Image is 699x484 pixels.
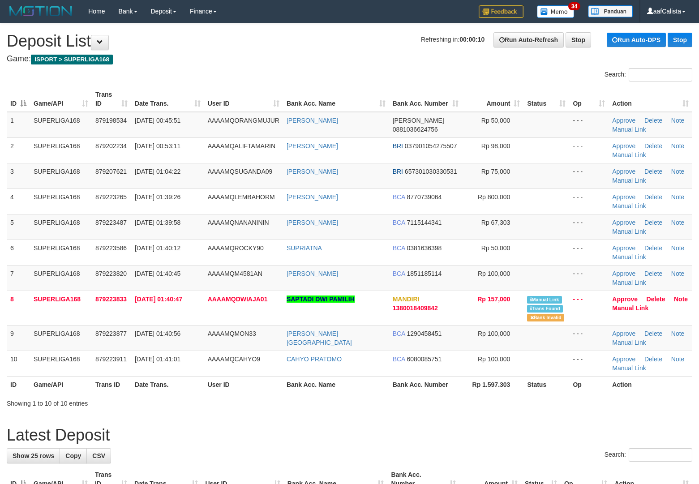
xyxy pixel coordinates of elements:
[393,126,438,133] span: Copy 0881036624756 to clipboard
[612,219,635,226] a: Approve
[569,376,609,393] th: Op
[7,376,30,393] th: ID
[204,376,283,393] th: User ID
[527,296,562,304] span: Manually Linked
[389,376,462,393] th: Bank Acc. Number
[393,219,405,226] span: BCA
[135,330,180,337] span: [DATE] 01:40:56
[7,4,75,18] img: MOTION_logo.png
[477,296,510,303] span: Rp 157,000
[95,330,127,337] span: 879223877
[671,193,685,201] a: Note
[287,330,352,346] a: [PERSON_NAME][GEOGRAPHIC_DATA]
[612,193,635,201] a: Approve
[671,168,685,175] a: Note
[407,219,442,226] span: Copy 7115144341 to clipboard
[30,291,92,325] td: SUPERLIGA168
[566,32,591,47] a: Stop
[674,296,688,303] a: Note
[389,86,462,112] th: Bank Acc. Number: activate to sort column ascending
[208,117,279,124] span: AAAAMQORANGMUJUR
[135,219,180,226] span: [DATE] 01:39:58
[629,448,692,462] input: Search:
[569,137,609,163] td: - - -
[671,244,685,252] a: Note
[612,304,648,312] a: Manual Link
[95,356,127,363] span: 879223911
[7,265,30,291] td: 7
[92,452,105,459] span: CSV
[95,244,127,252] span: 879223586
[7,55,692,64] h4: Game:
[7,214,30,240] td: 5
[671,270,685,277] a: Note
[407,330,442,337] span: Copy 1290458451 to clipboard
[481,168,510,175] span: Rp 75,000
[605,68,692,81] label: Search:
[569,188,609,214] td: - - -
[393,356,405,363] span: BCA
[208,142,275,150] span: AAAAMQALIFTAMARIN
[7,188,30,214] td: 4
[95,168,127,175] span: 879207621
[644,193,662,201] a: Delete
[481,219,510,226] span: Rp 67,303
[393,304,438,312] span: Copy 1380018409842 to clipboard
[287,117,338,124] a: [PERSON_NAME]
[30,376,92,393] th: Game/API
[7,86,30,112] th: ID: activate to sort column descending
[95,219,127,226] span: 879223487
[478,356,510,363] span: Rp 100,000
[481,142,510,150] span: Rp 98,000
[60,448,87,463] a: Copy
[612,177,646,184] a: Manual Link
[283,86,389,112] th: Bank Acc. Name: activate to sort column ascending
[92,376,131,393] th: Trans ID
[647,296,665,303] a: Delete
[668,33,692,47] a: Stop
[135,193,180,201] span: [DATE] 01:39:26
[644,330,662,337] a: Delete
[478,270,510,277] span: Rp 100,000
[644,270,662,277] a: Delete
[13,452,54,459] span: Show 25 rows
[393,168,403,175] span: BRI
[287,142,338,150] a: [PERSON_NAME]
[30,86,92,112] th: Game/API: activate to sort column ascending
[481,244,510,252] span: Rp 50,000
[481,117,510,124] span: Rp 50,000
[7,112,30,138] td: 1
[30,112,92,138] td: SUPERLIGA168
[95,117,127,124] span: 879198534
[407,193,442,201] span: Copy 8770739064 to clipboard
[569,163,609,188] td: - - -
[208,168,273,175] span: AAAAMQSUGANDA09
[208,270,262,277] span: AAAAMQM4581AN
[671,117,685,124] a: Note
[605,448,692,462] label: Search:
[523,86,569,112] th: Status: activate to sort column ascending
[569,112,609,138] td: - - -
[568,2,580,10] span: 34
[208,296,268,303] span: AAAAMQDWIAJA01
[462,86,524,112] th: Amount: activate to sort column ascending
[30,137,92,163] td: SUPERLIGA168
[671,330,685,337] a: Note
[644,168,662,175] a: Delete
[208,356,260,363] span: AAAAMQCAHYO9
[95,296,127,303] span: 879223833
[30,163,92,188] td: SUPERLIGA168
[569,325,609,351] td: - - -
[493,32,564,47] a: Run Auto-Refresh
[607,33,666,47] a: Run Auto-DPS
[135,142,180,150] span: [DATE] 00:53:11
[462,376,524,393] th: Rp 1.597.303
[612,168,635,175] a: Approve
[287,356,342,363] a: CAHYO PRATOMO
[7,240,30,265] td: 6
[478,330,510,337] span: Rp 100,000
[92,86,131,112] th: Trans ID: activate to sort column ascending
[7,351,30,376] td: 10
[7,395,284,408] div: Showing 1 to 10 of 10 entries
[7,291,30,325] td: 8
